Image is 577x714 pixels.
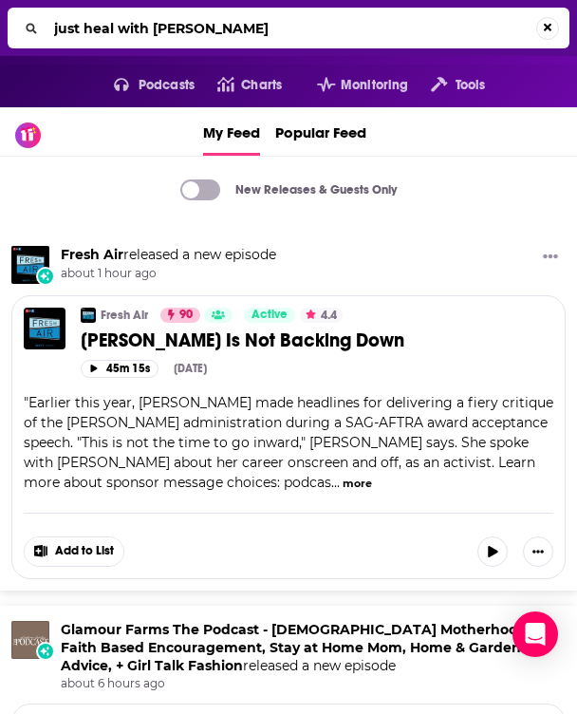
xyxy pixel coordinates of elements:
span: My Feed [203,111,260,153]
a: My Feed [203,107,260,156]
button: open menu [294,70,409,101]
span: ... [331,474,340,491]
a: Glamour Farms The Podcast - Christian Motherhood, Faith Based Encouragement, Stay at Home Mom, Ho... [61,621,530,674]
button: open menu [408,70,485,101]
button: open menu [91,70,195,101]
button: Show More Button [535,246,566,270]
a: Active [244,308,295,323]
div: Search... [8,8,569,48]
a: Popular Feed [275,107,366,156]
a: Charts [195,70,282,101]
span: Tools [456,72,486,99]
input: Search... [47,13,536,44]
span: Active [251,306,288,325]
span: Monitoring [341,72,408,99]
span: about 1 hour ago [61,266,276,282]
span: Popular Feed [275,111,366,153]
img: Fresh Air [81,308,96,323]
button: Show More Button [523,536,553,567]
span: [PERSON_NAME] Is Not Backing Down [81,329,404,352]
h3: released a new episode [61,621,535,674]
span: " [24,394,553,491]
div: New Episode [36,267,55,286]
h3: released a new episode [61,246,276,264]
img: Jane Fonda Is Not Backing Down [24,308,65,349]
span: Podcasts [139,72,195,99]
a: Fresh Air [101,308,148,323]
button: 4.4 [300,308,344,323]
button: more [343,476,372,492]
a: [PERSON_NAME] Is Not Backing Down [81,329,553,352]
span: 90 [179,306,193,325]
a: 90 [160,308,200,323]
span: Charts [241,72,282,99]
div: [DATE] [174,362,207,375]
a: Fresh Air [61,246,123,263]
button: 45m 15s [81,360,158,378]
div: New Episode [36,642,55,661]
button: Show More Button [25,537,123,566]
a: New Releases & Guests Only [180,179,397,200]
span: about 6 hours ago [61,676,535,692]
img: Glamour Farms The Podcast - Christian Motherhood, Faith Based Encouragement, Stay at Home Mom, Ho... [11,621,49,659]
span: Earlier this year, [PERSON_NAME] made headlines for delivering a fiery critique of the [PERSON_NA... [24,394,553,491]
div: Open Intercom Messenger [512,611,558,657]
span: Add to List [55,544,114,558]
img: Fresh Air [11,246,49,284]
